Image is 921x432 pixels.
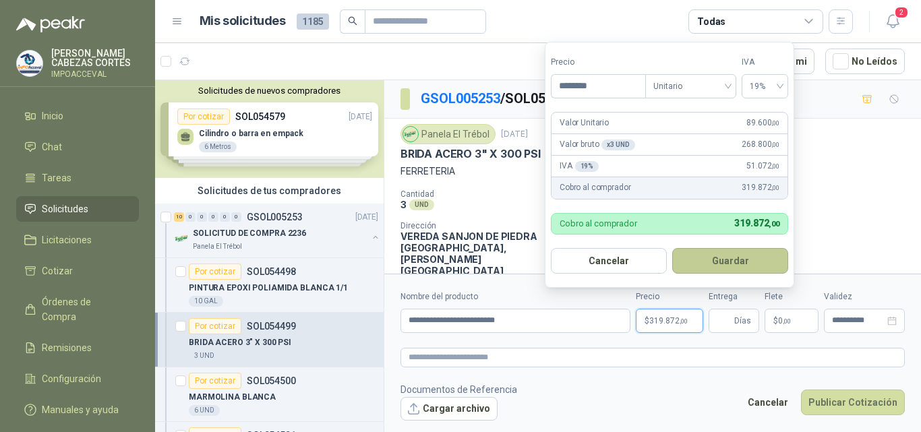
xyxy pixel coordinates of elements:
[403,127,418,142] img: Company Logo
[189,405,220,416] div: 6 UND
[193,227,306,240] p: SOLICITUD DE COMPRA 2236
[742,181,779,194] span: 319.872
[160,86,378,96] button: Solicitudes de nuevos compradores
[155,178,384,204] div: Solicitudes de tus compradores
[200,11,286,31] h1: Mis solicitudes
[197,212,207,222] div: 0
[51,49,139,67] p: [PERSON_NAME] CABEZAS CORTES
[421,88,576,109] p: / SOL054499
[174,212,184,222] div: 10
[16,366,139,392] a: Configuración
[801,390,905,415] button: Publicar Cotización
[16,258,139,284] a: Cotizar
[649,317,688,325] span: 319.872
[881,9,905,34] button: 2
[551,248,667,274] button: Cancelar
[750,76,780,96] span: 19%
[400,189,577,199] p: Cantidad
[42,371,101,386] span: Configuración
[765,290,819,303] label: Flete
[17,51,42,76] img: Company Logo
[783,317,791,325] span: ,00
[746,117,779,129] span: 89.600
[189,318,241,334] div: Por cotizar
[636,290,703,303] label: Precio
[16,16,85,32] img: Logo peakr
[551,56,645,69] label: Precio
[400,221,549,230] p: Dirección
[42,340,92,355] span: Remisiones
[42,264,73,278] span: Cotizar
[174,230,190,247] img: Company Logo
[220,212,230,222] div: 0
[636,309,703,333] p: $319.872,00
[742,56,788,69] label: IVA
[400,164,905,179] p: FERRETERIA
[16,289,139,330] a: Órdenes de Compra
[189,296,223,307] div: 10 GAL
[769,220,779,228] span: ,00
[575,161,599,172] div: 19 %
[42,202,88,216] span: Solicitudes
[231,212,241,222] div: 0
[560,138,635,151] p: Valor bruto
[409,199,434,210] div: UND
[16,134,139,160] a: Chat
[894,6,909,19] span: 2
[778,317,791,325] span: 0
[672,248,788,274] button: Guardar
[355,211,378,224] p: [DATE]
[42,171,71,185] span: Tareas
[155,313,384,367] a: Por cotizarSOL054499BRIDA ACERO 3" X 300 PSI3 UND
[560,117,609,129] p: Valor Unitario
[709,290,759,303] label: Entrega
[400,230,549,276] p: VEREDA SANJON DE PIEDRA [GEOGRAPHIC_DATA] , [PERSON_NAME][GEOGRAPHIC_DATA]
[155,80,384,178] div: Solicitudes de nuevos compradoresPor cotizarSOL054579[DATE] Cilindro o barra en empack6 MetrosPor...
[42,233,92,247] span: Licitaciones
[771,162,779,170] span: ,00
[208,212,218,222] div: 0
[501,128,528,141] p: [DATE]
[773,317,778,325] span: $
[297,13,329,30] span: 1185
[42,140,62,154] span: Chat
[740,390,796,415] button: Cancelar
[400,199,407,210] p: 3
[189,282,348,295] p: PINTURA EPOXI POLIAMIDA BLANCA 1/1
[400,147,541,161] p: BRIDA ACERO 3" X 300 PSI
[734,309,751,332] span: Días
[185,212,196,222] div: 0
[653,76,728,96] span: Unitario
[189,264,241,280] div: Por cotizar
[16,397,139,423] a: Manuales y ayuda
[734,218,779,228] span: 319.872
[421,90,500,106] a: GSOL005253
[247,267,296,276] p: SOL054498
[560,181,630,194] p: Cobro al comprador
[16,227,139,253] a: Licitaciones
[247,376,296,385] p: SOL054500
[42,402,119,417] span: Manuales y ayuda
[697,14,725,29] div: Todas
[825,49,905,74] button: No Leídos
[771,141,779,148] span: ,00
[348,16,357,26] span: search
[16,335,139,361] a: Remisiones
[189,350,220,361] div: 3 UND
[400,124,496,144] div: Panela El Trébol
[51,70,139,78] p: IMPOACCEVAL
[742,138,779,151] span: 268.800
[189,373,241,389] div: Por cotizar
[560,219,637,228] p: Cobro al comprador
[16,103,139,129] a: Inicio
[42,295,126,324] span: Órdenes de Compra
[746,160,779,173] span: 51.072
[155,258,384,313] a: Por cotizarSOL054498PINTURA EPOXI POLIAMIDA BLANCA 1/110 GAL
[400,397,498,421] button: Cargar archivo
[400,382,517,397] p: Documentos de Referencia
[824,290,905,303] label: Validez
[771,119,779,127] span: ,00
[400,290,630,303] label: Nombre del producto
[680,317,688,325] span: ,00
[174,209,381,252] a: 10 0 0 0 0 0 GSOL005253[DATE] Company LogoSOLICITUD DE COMPRA 2236Panela El Trébol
